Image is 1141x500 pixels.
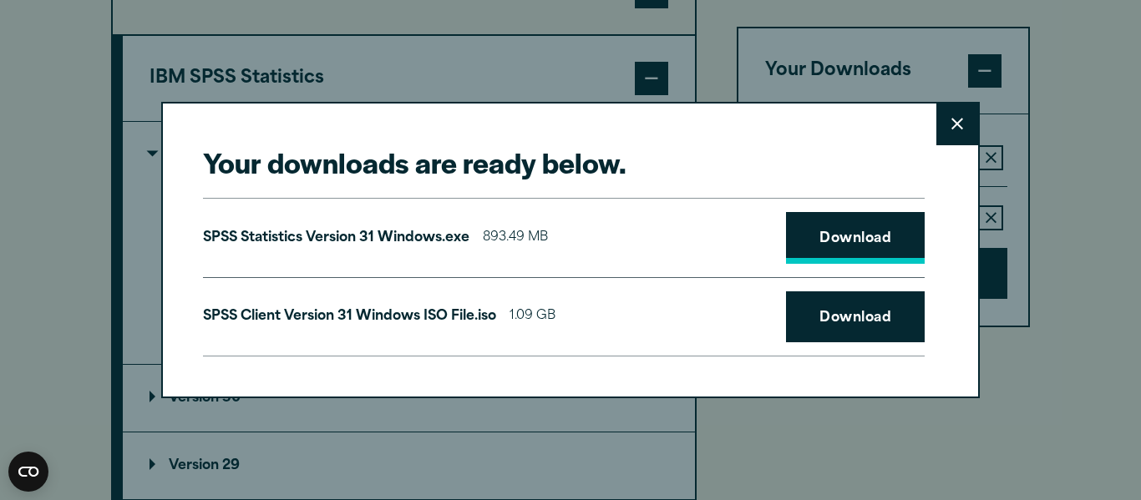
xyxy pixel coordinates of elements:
span: 893.49 MB [483,226,548,250]
p: SPSS Statistics Version 31 Windows.exe [203,226,469,250]
p: SPSS Client Version 31 Windows ISO File.iso [203,305,496,329]
a: Download [786,291,925,343]
button: Open CMP widget [8,452,48,492]
a: Download [786,212,925,264]
h2: Your downloads are ready below. [203,144,925,181]
span: 1.09 GB [510,305,555,329]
